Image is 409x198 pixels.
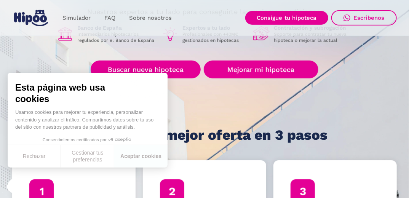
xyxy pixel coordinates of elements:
a: FAQ [97,11,122,26]
a: Simulador [56,11,97,26]
h1: Consigue la mejor oferta en 3 pasos [81,128,328,143]
a: Buscar nueva hipoteca [91,61,201,78]
a: Sobre nosotros [122,11,179,26]
p: Profesionales con +40M€ gestionados en hipotecas [182,31,247,43]
p: Intermediarios hipotecarios regulados por el Banco de España [77,31,156,43]
a: Mejorar mi hipoteca [204,61,318,78]
a: Consigue tu hipoteca [245,11,328,25]
a: home [12,7,50,29]
div: Escríbenos [353,14,385,21]
a: Escríbenos [331,10,397,26]
p: Soporte para contratar tu nueva hipoteca o mejorar la actual [274,31,352,43]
